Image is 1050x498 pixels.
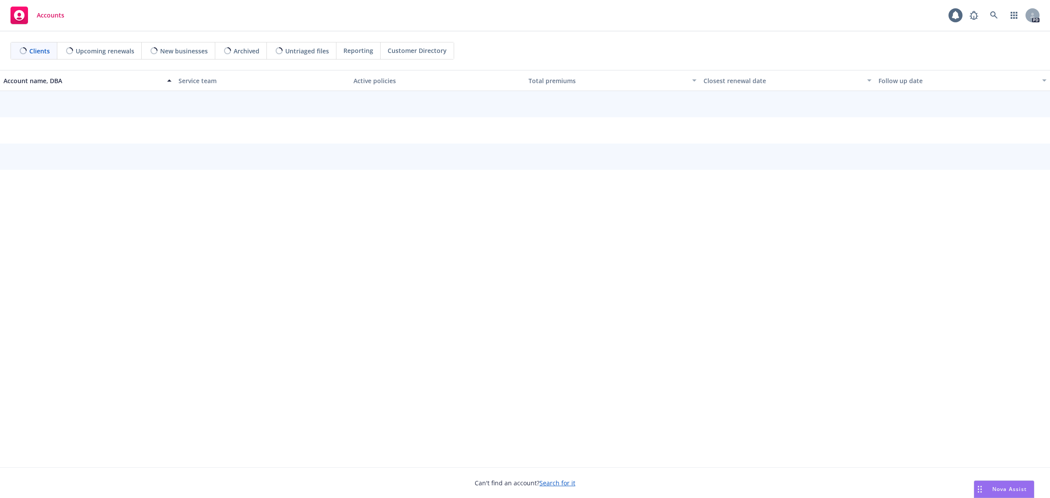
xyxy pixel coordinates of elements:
a: Switch app [1005,7,1023,24]
button: Closest renewal date [700,70,875,91]
div: Closest renewal date [703,76,862,85]
a: Search for it [539,479,575,487]
button: Total premiums [525,70,700,91]
a: Report a Bug [965,7,983,24]
span: Nova Assist [992,485,1027,493]
span: Upcoming renewals [76,46,134,56]
span: Archived [234,46,259,56]
div: Active policies [353,76,521,85]
button: Follow up date [875,70,1050,91]
button: Nova Assist [974,480,1034,498]
span: Accounts [37,12,64,19]
div: Account name, DBA [3,76,162,85]
div: Service team [178,76,346,85]
div: Total premiums [528,76,687,85]
button: Service team [175,70,350,91]
span: Customer Directory [388,46,447,55]
a: Search [985,7,1003,24]
span: Can't find an account? [475,478,575,487]
div: Follow up date [878,76,1037,85]
a: Accounts [7,3,68,28]
span: Untriaged files [285,46,329,56]
span: Reporting [343,46,373,55]
button: Active policies [350,70,525,91]
span: Clients [29,46,50,56]
div: Drag to move [974,481,985,498]
span: New businesses [160,46,208,56]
